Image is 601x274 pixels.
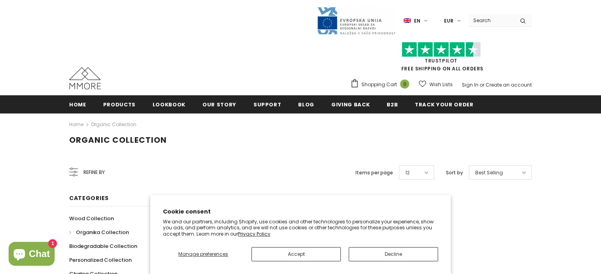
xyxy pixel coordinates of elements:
span: Lookbook [153,101,185,108]
span: 0 [400,79,409,89]
img: i-lang-1.png [404,17,411,24]
span: Wood Collection [69,215,114,222]
h2: Cookie consent [163,208,438,216]
button: Accept [251,247,341,261]
label: Items per page [355,169,393,177]
a: Organika Collection [69,225,129,239]
span: FREE SHIPPING ON ALL ORDERS [350,45,532,72]
a: Track your order [415,95,473,113]
img: Trust Pilot Stars [402,42,481,57]
span: Giving back [331,101,370,108]
a: Javni Razpis [317,17,396,24]
span: Biodegradable Collection [69,242,137,250]
p: We and our partners, including Shopify, use cookies and other technologies to personalize your ex... [163,219,438,237]
a: Privacy Policy [238,231,270,237]
span: Wish Lists [429,81,453,89]
a: Lookbook [153,95,185,113]
a: Wish Lists [419,77,453,91]
span: Blog [298,101,314,108]
span: Personalized Collection [69,256,132,264]
span: 12 [405,169,410,177]
a: support [253,95,282,113]
a: Personalized Collection [69,253,132,267]
span: Categories [69,194,109,202]
label: Sort by [446,169,463,177]
inbox-online-store-chat: Shopify online store chat [6,242,57,268]
span: Best Selling [475,169,503,177]
img: MMORE Cases [69,67,101,89]
a: Trustpilot [425,57,457,64]
span: Manage preferences [178,251,228,257]
span: Organika Collection [76,229,129,236]
span: Organic Collection [69,134,167,146]
a: Blog [298,95,314,113]
span: Track your order [415,101,473,108]
a: B2B [387,95,398,113]
button: Decline [349,247,438,261]
span: support [253,101,282,108]
a: Biodegradable Collection [69,239,137,253]
a: Home [69,95,86,113]
img: Javni Razpis [317,6,396,35]
span: or [480,81,484,88]
a: Products [103,95,136,113]
a: Giving back [331,95,370,113]
span: Shopping Cart [361,81,397,89]
a: Wood Collection [69,212,114,225]
a: Create an account [486,81,532,88]
button: Manage preferences [163,247,244,261]
span: Refine by [83,168,105,177]
a: Home [69,120,83,129]
a: Our Story [202,95,236,113]
span: EUR [444,17,454,25]
a: Shopping Cart 0 [350,79,413,91]
a: Organic Collection [91,121,136,128]
input: Search Site [469,15,514,26]
span: B2B [387,101,398,108]
span: en [414,17,420,25]
span: Our Story [202,101,236,108]
a: Sign In [462,81,478,88]
span: Products [103,101,136,108]
span: Home [69,101,86,108]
